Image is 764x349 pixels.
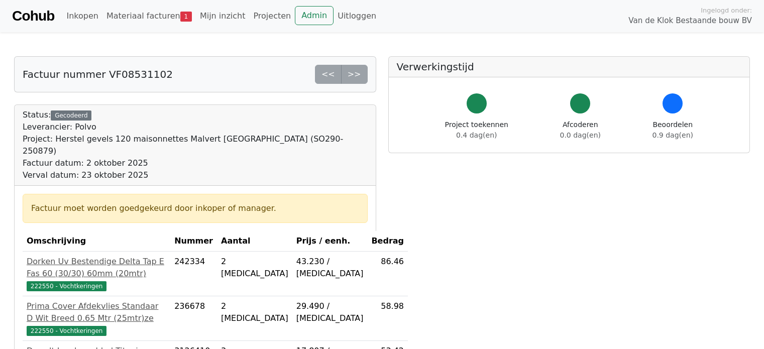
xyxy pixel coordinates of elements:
[27,326,106,336] span: 222550 - Vochtkeringen
[292,231,368,252] th: Prijs / eenh.
[27,256,166,292] a: Dorken Uv Bestendige Delta Tap E Fas 60 (30/30) 60mm (20mtr)222550 - Vochtkeringen
[628,15,752,27] span: Van de Klok Bestaande bouw BV
[23,231,170,252] th: Omschrijving
[560,120,601,141] div: Afcoderen
[23,169,368,181] div: Verval datum: 23 oktober 2025
[221,256,288,280] div: 2 [MEDICAL_DATA]
[296,300,364,324] div: 29.490 / [MEDICAL_DATA]
[701,6,752,15] span: Ingelogd onder:
[397,61,742,73] h5: Verwerkingstijd
[196,6,250,26] a: Mijn inzicht
[27,300,166,324] div: Prima Cover Afdekvlies Standaar D Wit Breed 0.65 Mtr (25mtr)ze
[23,109,368,181] div: Status:
[51,110,91,121] div: Gecodeerd
[23,133,368,157] div: Project: Herstel gevels 120 maisonnettes Malvert [GEOGRAPHIC_DATA] (SO290-250879)
[217,231,292,252] th: Aantal
[296,256,364,280] div: 43.230 / [MEDICAL_DATA]
[62,6,102,26] a: Inkopen
[652,120,693,141] div: Beoordelen
[27,256,166,280] div: Dorken Uv Bestendige Delta Tap E Fas 60 (30/30) 60mm (20mtr)
[367,231,408,252] th: Bedrag
[367,252,408,296] td: 86.46
[221,300,288,324] div: 2 [MEDICAL_DATA]
[334,6,380,26] a: Uitloggen
[445,120,508,141] div: Project toekennen
[23,68,173,80] h5: Factuur nummer VF08531102
[23,157,368,169] div: Factuur datum: 2 oktober 2025
[27,281,106,291] span: 222550 - Vochtkeringen
[102,6,196,26] a: Materiaal facturen1
[23,121,368,133] div: Leverancier: Polvo
[295,6,334,25] a: Admin
[31,202,359,214] div: Factuur moet worden goedgekeurd door inkoper of manager.
[249,6,295,26] a: Projecten
[12,4,54,28] a: Cohub
[170,252,217,296] td: 242334
[170,231,217,252] th: Nummer
[652,131,693,139] span: 0.9 dag(en)
[456,131,497,139] span: 0.4 dag(en)
[27,300,166,336] a: Prima Cover Afdekvlies Standaar D Wit Breed 0.65 Mtr (25mtr)ze222550 - Vochtkeringen
[560,131,601,139] span: 0.0 dag(en)
[180,12,192,22] span: 1
[367,296,408,341] td: 58.98
[170,296,217,341] td: 236678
